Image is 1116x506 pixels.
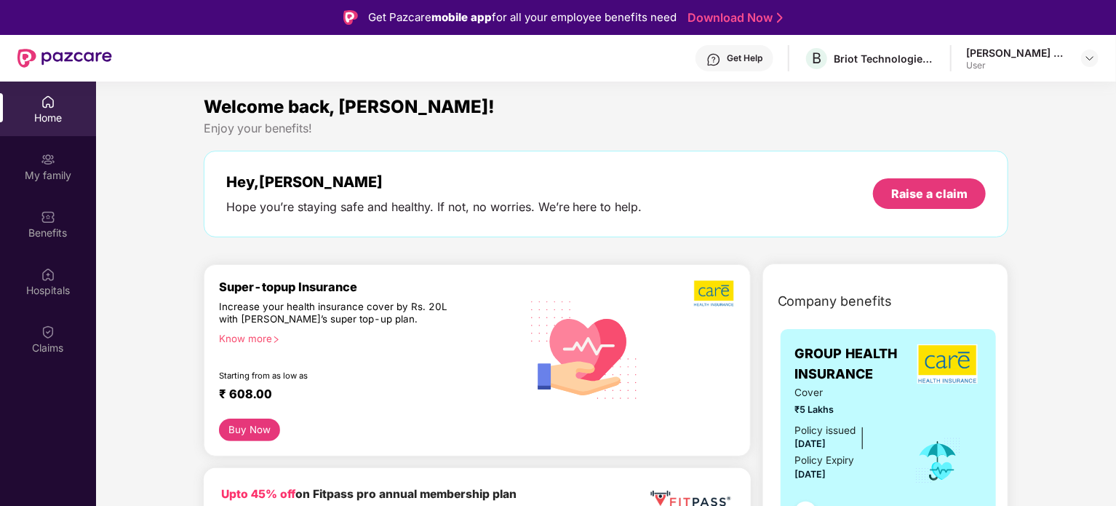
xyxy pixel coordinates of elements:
[221,487,295,501] b: Upto 45% off
[795,423,856,438] div: Policy issued
[777,10,783,25] img: Stroke
[795,344,914,385] span: GROUP HEALTH INSURANCE
[1084,52,1096,64] img: svg+xml;base64,PHN2ZyBpZD0iRHJvcGRvd24tMzJ4MzIiIHhtbG5zPSJodHRwOi8vd3d3LnczLm9yZy8yMDAwL3N2ZyIgd2...
[41,210,55,224] img: svg+xml;base64,PHN2ZyBpZD0iQmVuZWZpdHMiIHhtbG5zPSJodHRwOi8vd3d3LnczLm9yZy8yMDAwL3N2ZyIgd2lkdGg9Ij...
[219,419,281,441] button: Buy Now
[272,336,280,344] span: right
[795,403,895,417] span: ₹5 Lakhs
[431,10,492,24] strong: mobile app
[41,95,55,109] img: svg+xml;base64,PHN2ZyBpZD0iSG9tZSIgeG1sbnM9Imh0dHA6Ly93d3cudzMub3JnLzIwMDAvc3ZnIiB3aWR0aD0iMjAiIG...
[812,50,821,67] span: B
[219,280,520,294] div: Super-topup Insurance
[219,301,458,327] div: Increase your health insurance cover by Rs. 20L with [PERSON_NAME]’s super top-up plan.
[226,173,642,191] div: Hey, [PERSON_NAME]
[204,121,1009,136] div: Enjoy your benefits!
[891,186,968,202] div: Raise a claim
[343,10,358,25] img: Logo
[706,52,721,67] img: svg+xml;base64,PHN2ZyBpZD0iSGVscC0zMngzMiIgeG1sbnM9Imh0dHA6Ly93d3cudzMub3JnLzIwMDAvc3ZnIiB3aWR0aD...
[966,46,1068,60] div: [PERSON_NAME] Nagardhane
[795,438,826,449] span: [DATE]
[520,283,650,415] img: svg+xml;base64,PHN2ZyB4bWxucz0iaHR0cDovL3d3dy53My5vcmcvMjAwMC9zdmciIHhtbG5zOnhsaW5rPSJodHRwOi8vd3...
[41,152,55,167] img: svg+xml;base64,PHN2ZyB3aWR0aD0iMjAiIGhlaWdodD0iMjAiIHZpZXdCb3g9IjAgMCAyMCAyMCIgZmlsbD0ibm9uZSIgeG...
[795,385,895,400] span: Cover
[221,487,517,501] b: on Fitpass pro annual membership plan
[795,453,855,468] div: Policy Expiry
[17,49,112,68] img: New Pazcare Logo
[226,199,642,215] div: Hope you’re staying safe and healthy. If not, no worries. We’re here to help.
[834,52,936,66] div: Briot Technologies Private Limited
[795,469,826,480] span: [DATE]
[219,333,511,343] div: Know more
[914,437,962,485] img: icon
[41,325,55,339] img: svg+xml;base64,PHN2ZyBpZD0iQ2xhaW0iIHhtbG5zPSJodHRwOi8vd3d3LnczLm9yZy8yMDAwL3N2ZyIgd2lkdGg9IjIwIi...
[204,96,495,117] span: Welcome back, [PERSON_NAME]!
[694,280,736,307] img: b5dec4f62d2307b9de63beb79f102df3.png
[219,371,458,381] div: Starting from as low as
[917,344,978,384] img: insurerLogo
[966,60,1068,71] div: User
[41,267,55,282] img: svg+xml;base64,PHN2ZyBpZD0iSG9zcGl0YWxzIiB4bWxucz0iaHR0cDovL3d3dy53My5vcmcvMjAwMC9zdmciIHdpZHRoPS...
[727,52,762,64] div: Get Help
[368,9,677,26] div: Get Pazcare for all your employee benefits need
[778,291,893,312] span: Company benefits
[687,10,778,25] a: Download Now
[219,387,506,404] div: ₹ 608.00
